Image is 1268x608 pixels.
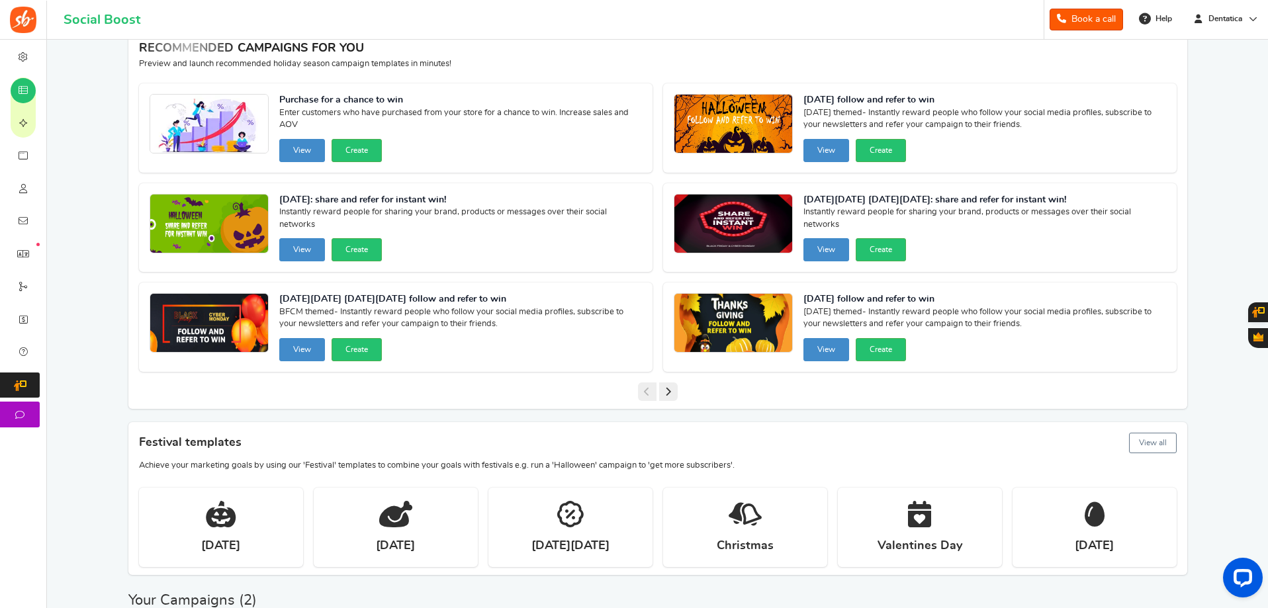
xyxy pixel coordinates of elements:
strong: [DATE][DATE] [531,538,610,554]
h2: Your Campaigns ( ) [128,593,257,607]
iframe: LiveChat chat widget [1212,552,1268,608]
a: Help [1134,8,1179,29]
h4: RECOMMENDED CAMPAIGNS FOR YOU [139,42,1177,56]
button: Create [856,338,906,361]
button: Gratisfaction [1248,328,1268,348]
span: [DATE] themed- Instantly reward people who follow your social media profiles, subscribe to your n... [803,107,1166,134]
button: View [803,238,849,261]
span: BFCM themed- Instantly reward people who follow your social media profiles, subscribe to your new... [279,306,642,333]
strong: [DATE][DATE] [DATE][DATE]: share and refer for instant win! [803,194,1166,207]
span: Instantly reward people for sharing your brand, products or messages over their social networks [279,206,642,233]
p: Preview and launch recommended holiday season campaign templates in minutes! [139,58,1177,70]
img: Recommended Campaigns [150,195,268,254]
strong: [DATE] [1075,538,1114,554]
strong: [DATE] follow and refer to win [803,94,1166,107]
img: Recommended Campaigns [674,95,792,154]
img: Recommended Campaigns [150,294,268,353]
p: Achieve your marketing goals by using our 'Festival' templates to combine your goals with festiva... [139,460,1177,472]
span: Instantly reward people for sharing your brand, products or messages over their social networks [803,206,1166,233]
button: View all [1129,433,1177,453]
strong: [DATE][DATE] [DATE][DATE] follow and refer to win [279,293,642,306]
strong: [DATE] [376,538,415,554]
img: Social Boost [10,7,36,33]
strong: Christmas [717,538,774,554]
button: View [279,338,325,361]
h4: Festival templates [139,430,1177,456]
strong: Purchase for a chance to win [279,94,642,107]
em: New [36,243,40,246]
strong: [DATE] [201,538,240,554]
button: View [803,139,849,162]
button: View [279,139,325,162]
span: Dentatica [1203,13,1247,24]
span: 2 [244,593,252,607]
a: Book a call [1050,9,1123,30]
span: Gratisfaction [1253,332,1263,341]
button: View [803,338,849,361]
button: View [279,238,325,261]
img: Recommended Campaigns [674,294,792,353]
img: Recommended Campaigns [674,195,792,254]
strong: Valentines Day [878,538,962,554]
button: Create [332,238,382,261]
button: Create [856,139,906,162]
h1: Social Boost [64,13,140,27]
strong: [DATE]: share and refer for instant win! [279,194,642,207]
span: Enter customers who have purchased from your store for a chance to win. Increase sales and AOV [279,107,642,134]
img: Recommended Campaigns [150,95,268,154]
strong: [DATE] follow and refer to win [803,293,1166,306]
span: [DATE] themed- Instantly reward people who follow your social media profiles, subscribe to your n... [803,306,1166,333]
button: Create [856,238,906,261]
span: Help [1152,13,1172,24]
button: Create [332,338,382,361]
button: Create [332,139,382,162]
